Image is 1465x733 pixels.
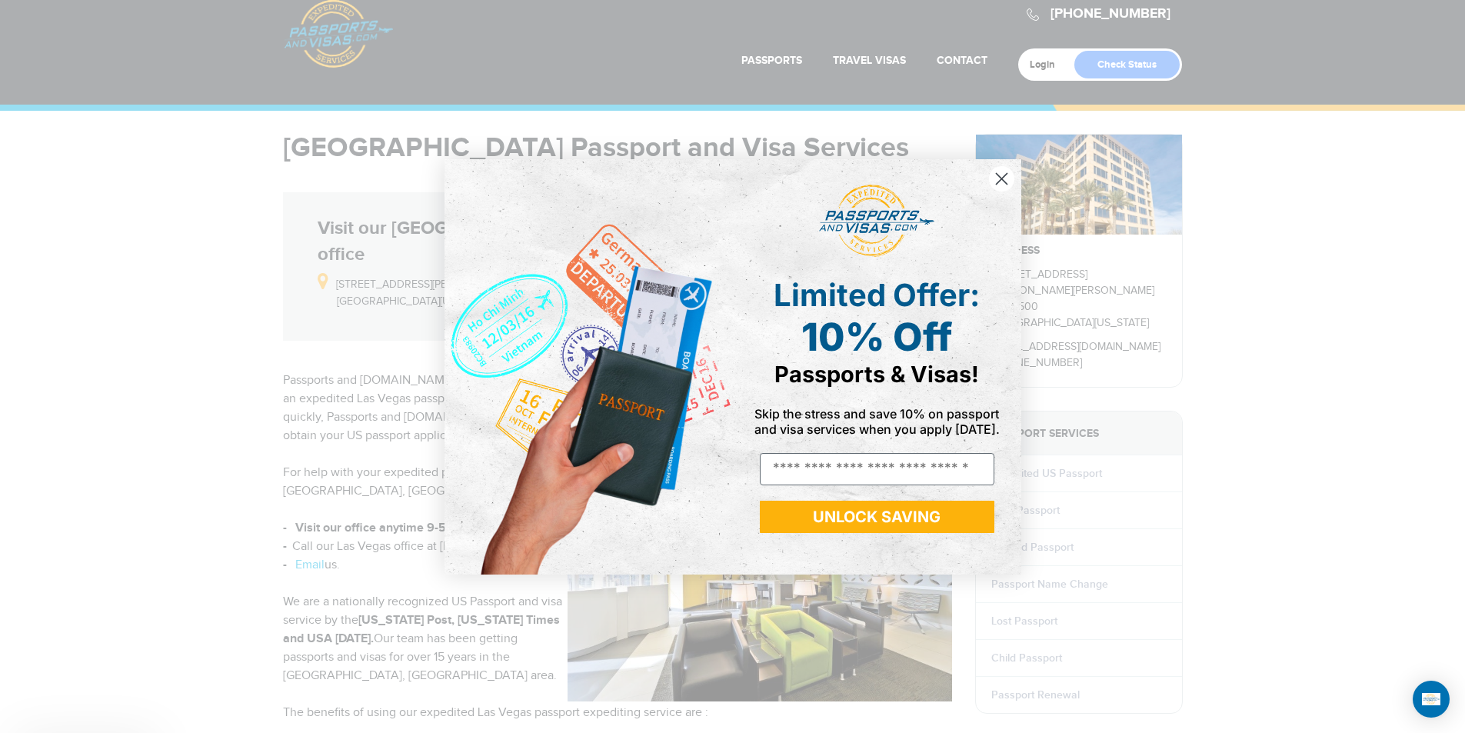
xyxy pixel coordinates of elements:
[1413,681,1450,718] div: Open Intercom Messenger
[754,406,1000,437] span: Skip the stress and save 10% on passport and visa services when you apply [DATE].
[819,185,934,257] img: passports and visas
[988,165,1015,192] button: Close dialog
[774,276,980,314] span: Limited Offer:
[774,361,979,388] span: Passports & Visas!
[444,159,733,575] img: de9cda0d-0715-46ca-9a25-073762a91ba7.png
[801,314,952,360] span: 10% Off
[760,501,994,533] button: UNLOCK SAVING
